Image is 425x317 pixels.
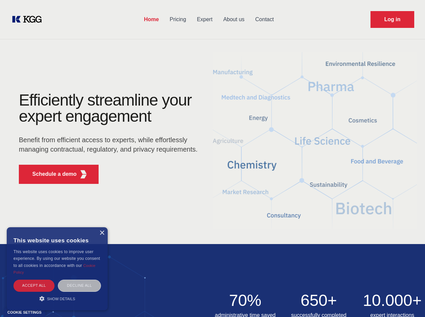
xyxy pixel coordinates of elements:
[19,135,202,154] p: Benefit from efficient access to experts, while effortlessly managing contractual, regulatory, an...
[164,11,191,28] a: Pricing
[13,249,100,268] span: This website uses cookies to improve user experience. By using our website you consent to all coo...
[11,14,47,25] a: KOL Knowledge Platform: Talk to Key External Experts (KEE)
[79,170,88,179] img: KGG Fifth Element RED
[19,92,202,124] h1: Efficiently streamline your expert engagement
[32,170,77,178] p: Schedule a demo
[13,232,101,248] div: This website uses cookies
[213,44,417,237] img: KGG Fifth Element RED
[13,295,101,302] div: Show details
[391,285,425,317] iframe: Chat Widget
[19,165,99,184] button: Schedule a demoKGG Fifth Element RED
[139,11,164,28] a: Home
[99,231,104,236] div: Close
[213,292,278,309] h2: 70%
[250,11,279,28] a: Contact
[13,280,55,291] div: Accept all
[191,11,218,28] a: Expert
[286,292,352,309] h2: 650+
[13,264,96,274] a: Cookie Policy
[47,297,75,301] span: Show details
[7,311,41,314] div: Cookie settings
[218,11,250,28] a: About us
[370,11,414,28] a: Request Demo
[58,280,101,291] div: Decline all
